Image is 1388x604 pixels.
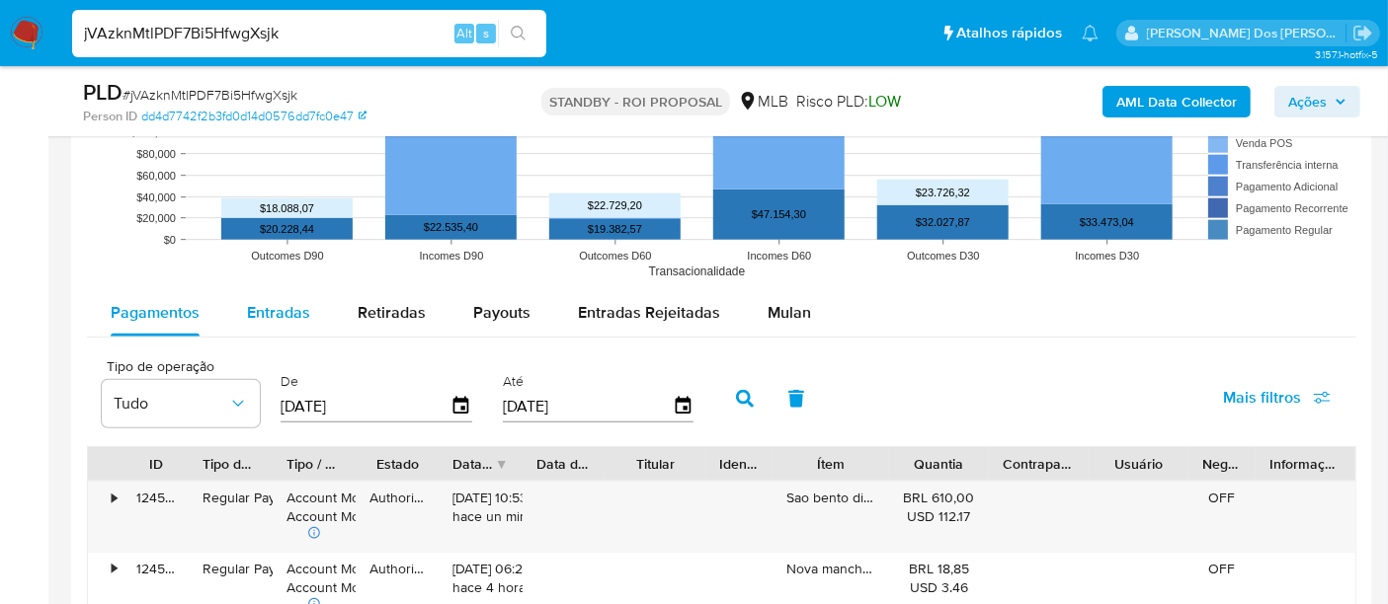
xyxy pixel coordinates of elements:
[868,90,901,113] span: LOW
[796,91,901,113] span: Risco PLD:
[456,24,472,42] span: Alt
[1288,86,1327,117] span: Ações
[1315,46,1378,62] span: 3.157.1-hotfix-5
[141,108,367,125] a: dd4d7742f2b3fd0d14d0576dd7fc0e47
[1147,24,1347,42] p: renato.lopes@mercadopago.com.br
[72,21,546,46] input: Pesquise usuários ou casos...
[83,76,122,108] b: PLD
[483,24,489,42] span: s
[1352,23,1373,43] a: Sair
[1274,86,1360,117] button: Ações
[541,88,730,115] p: STANDBY - ROI PROPOSAL
[1102,86,1251,117] button: AML Data Collector
[122,85,297,105] span: # jVAzknMtlPDF7Bi5HfwgXsjk
[83,108,137,125] b: Person ID
[1082,25,1099,41] a: Notificações
[738,91,788,113] div: MLB
[1116,86,1237,117] b: AML Data Collector
[956,23,1062,43] span: Atalhos rápidos
[498,20,538,47] button: search-icon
